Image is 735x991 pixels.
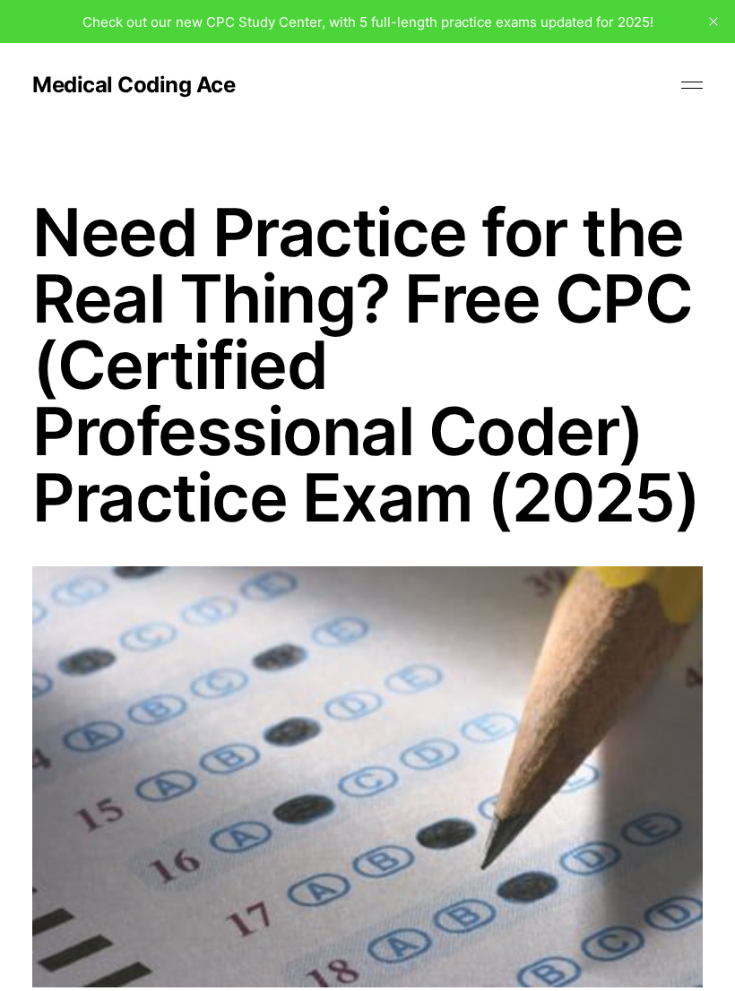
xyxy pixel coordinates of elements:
[32,199,703,530] h1: Need Practice for the Real Thing? Free CPC (Certified Professional Coder) Practice Exam (2025)
[32,74,235,96] a: Medical Coding Ace
[82,13,653,30] span: Check out our new CPC Study Center, with 5 full-length practice exams updated for 2025!
[437,903,735,991] iframe: portal-trigger
[699,7,728,36] button: close
[32,566,703,987] img: Prepare for the CPC with our Free CPC Practice Exam (updated 2023)!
